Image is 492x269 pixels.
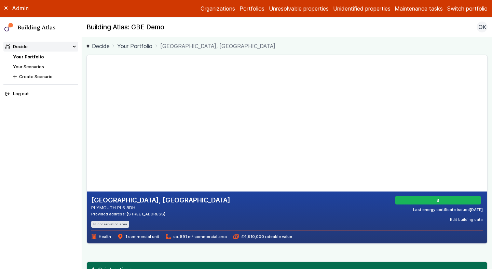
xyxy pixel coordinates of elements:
[118,234,159,239] span: 1 commercial unit
[13,54,44,59] a: Your Portfolio
[240,4,264,13] a: Portfolios
[450,217,483,222] button: Edit building data
[201,4,235,13] a: Organizations
[91,221,129,227] li: In conservation area
[160,42,275,50] span: [GEOGRAPHIC_DATA], [GEOGRAPHIC_DATA]
[91,204,230,211] address: PLYMOUTH PL6 8DH
[3,89,79,99] button: Log out
[91,211,230,217] div: Provided address: [STREET_ADDRESS]
[413,207,483,212] div: Last energy certificate issued
[11,72,78,82] button: Create Scenario
[478,23,486,31] span: OK
[166,234,227,239] span: ca. 591 m² commercial area
[86,23,164,32] h2: Building Atlas: GBE Demo
[3,42,79,52] summary: Decide
[470,207,483,212] time: [DATE]
[477,22,488,32] button: OK
[269,4,329,13] a: Unresolvable properties
[438,198,440,203] span: B
[4,23,13,32] img: main-0bbd2752.svg
[86,42,110,50] a: Decide
[91,196,230,205] h2: [GEOGRAPHIC_DATA], [GEOGRAPHIC_DATA]
[117,42,152,50] a: Your Portfolio
[233,234,292,239] span: £4,810,000 rateable value
[91,234,111,239] span: Health
[447,4,488,13] button: Switch portfolio
[333,4,391,13] a: Unidentified properties
[5,43,28,50] div: Decide
[395,4,443,13] a: Maintenance tasks
[13,64,44,69] a: Your Scenarios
